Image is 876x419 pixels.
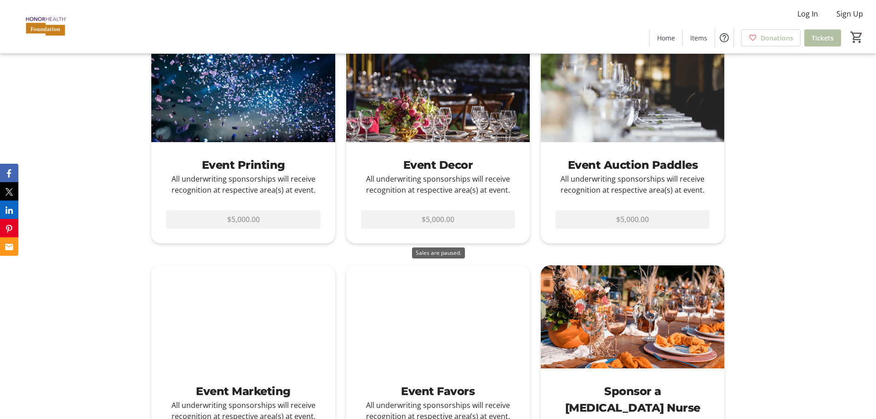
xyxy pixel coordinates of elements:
span: Tickets [812,33,834,43]
img: Event Printing [151,39,335,142]
a: Tickets [804,29,841,46]
button: Help [715,29,733,47]
div: All underwriting sponsorships will receive recognition at respective area(s) at event. [555,173,710,195]
span: Log In [797,8,818,19]
img: Event Decor [346,39,530,142]
img: HonorHealth Foundation's Logo [6,4,87,50]
a: Donations [741,29,801,46]
div: Event Favors [361,383,515,400]
div: Event Decor [361,157,515,173]
button: Log In [790,6,825,21]
span: Donations [761,33,793,43]
img: Sponsor a NICU Nurse Table [541,265,724,369]
span: Sign Up [836,8,863,19]
button: Cart [848,29,865,46]
div: All underwriting sponsorships will receive recognition at respective area(s) at event. [361,173,515,195]
div: Event Marketing [166,383,320,400]
span: Home [657,33,675,43]
span: Items [690,33,707,43]
div: Sales are paused. [412,247,465,258]
div: Event Auction Paddles [555,157,710,173]
div: All underwriting sponsorships will receive recognition at respective area(s) at event. [166,173,320,195]
div: Event Printing [166,157,320,173]
a: Items [683,29,715,46]
img: Event Marketing [151,265,335,369]
button: Sign Up [829,6,870,21]
a: Home [650,29,682,46]
img: Event Favors [346,265,530,369]
img: Event Auction Paddles [541,39,724,142]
